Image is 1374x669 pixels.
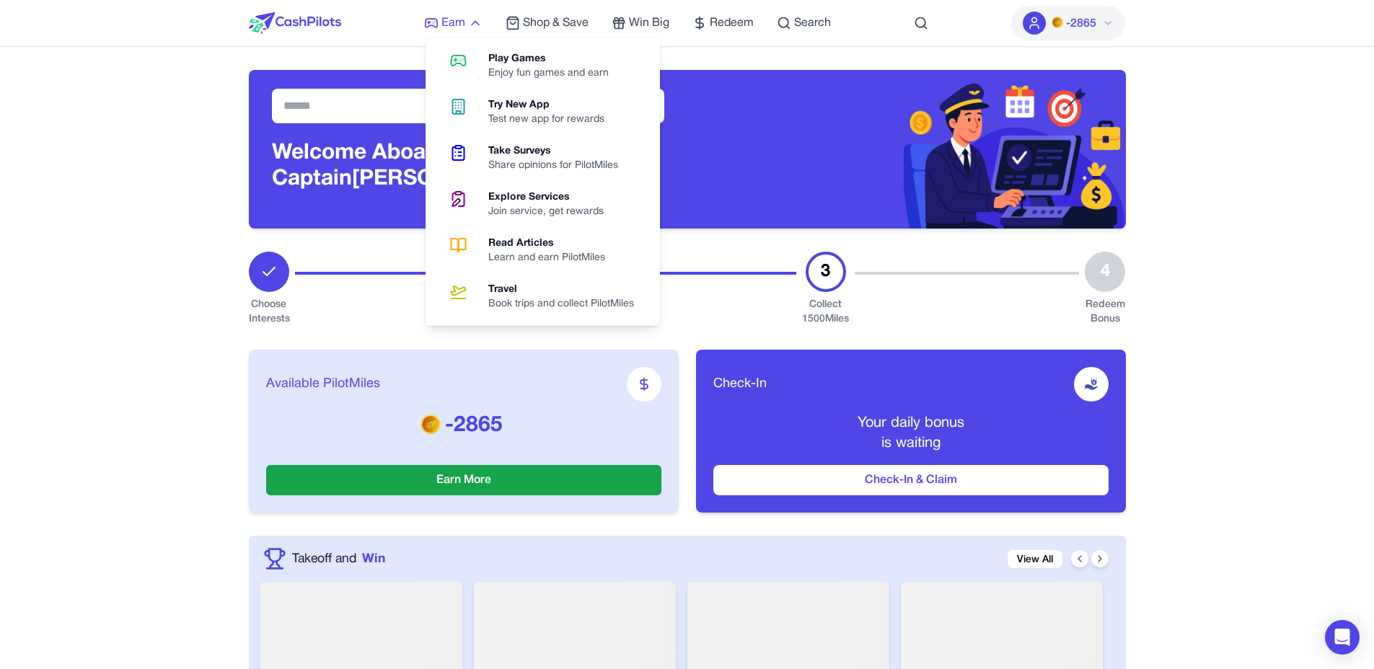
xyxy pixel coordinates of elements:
span: Available PilotMiles [266,374,380,394]
span: Search [794,14,831,32]
div: Collect 1500 Miles [802,298,849,327]
a: Takeoff andWin [292,549,385,568]
img: PMs [420,414,441,434]
p: -2865 [266,413,661,439]
button: Check-In & Claim [713,465,1109,495]
span: Takeoff and [292,549,356,568]
div: Play Games [488,52,620,66]
span: Win [362,549,385,568]
a: Take SurveysShare opinions for PilotMiles [431,136,654,182]
span: is waiting [881,437,941,450]
div: Enjoy fun games and earn [488,66,620,81]
img: CashPilots Logo [249,12,341,34]
div: Test new app for rewards [488,112,616,127]
div: Travel [488,283,646,297]
span: -2865 [1066,15,1096,32]
div: Open Intercom Messenger [1325,620,1360,655]
div: Learn and earn PilotMiles [488,251,617,265]
a: Explore ServicesJoin service, get rewards [431,182,654,228]
a: Play GamesEnjoy fun games and earn [431,43,654,89]
a: Search [777,14,831,32]
div: Read Articles [488,236,617,251]
div: Explore Services [488,190,615,205]
a: Win Big [612,14,669,32]
a: TravelBook trips and collect PilotMiles [431,274,654,320]
a: Redeem [692,14,754,32]
button: PMs-2865 [1011,6,1125,40]
p: Your daily bonus [713,413,1109,433]
div: Try New App [488,98,616,112]
a: View All [1008,550,1062,568]
div: Take Surveys [488,144,630,159]
span: Earn [441,14,465,32]
div: Choose Interests [249,298,289,327]
img: PMs [1052,17,1063,28]
span: Win Big [629,14,669,32]
div: Book trips and collect PilotMiles [488,297,646,311]
a: Read ArticlesLearn and earn PilotMiles [431,228,654,274]
span: Redeem [710,14,754,32]
div: Share opinions for PilotMiles [488,159,630,173]
div: 4 [1085,252,1125,292]
a: Shop & Save [506,14,589,32]
img: receive-dollar [1084,377,1098,391]
h3: Welcome Aboard, Captain [PERSON_NAME]! [272,141,664,192]
div: 3 [806,252,846,292]
a: Try New AppTest new app for rewards [431,89,654,136]
a: Earn [424,14,483,32]
span: Shop & Save [523,14,589,32]
div: Join service, get rewards [488,205,615,219]
div: Redeem Bonus [1085,298,1125,327]
button: Earn More [266,465,661,495]
img: Header decoration [687,70,1126,229]
span: Check-In [713,374,767,394]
